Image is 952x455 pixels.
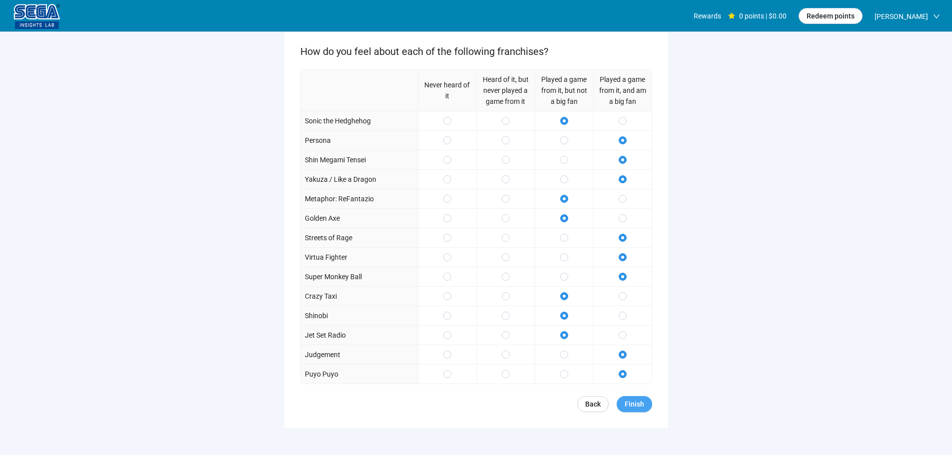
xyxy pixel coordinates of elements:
button: Redeem points [799,8,863,24]
p: Shin Megami Tensei [305,154,366,165]
p: Played a game from it, but not a big fan [539,74,589,107]
p: How do you feel about each of the following franchises? [300,44,652,59]
p: Shinobi [305,310,328,321]
p: Never heard of it [422,79,472,101]
span: Redeem points [807,10,855,21]
span: Back [585,399,601,410]
p: Streets of Rage [305,232,352,243]
p: Jet Set Radio [305,330,346,341]
span: [PERSON_NAME] [875,0,928,32]
span: down [933,13,940,20]
p: Sonic the Hedghehog [305,115,371,126]
p: Metaphor: ReFantazio [305,193,374,204]
p: Heard of it, but never played a game from it [481,74,531,107]
p: Super Monkey Ball [305,271,362,282]
p: Persona [305,135,331,146]
a: Back [577,396,609,412]
p: Judgement [305,349,340,360]
p: Played a game from it, and am a big fan [598,74,648,107]
p: Crazy Taxi [305,291,337,302]
p: Golden Axe [305,213,340,224]
p: Puyo Puyo [305,369,338,380]
p: Yakuza / Like a Dragon [305,174,376,185]
p: Virtua Fighter [305,252,347,263]
span: Finish [625,399,644,410]
span: star [728,12,735,19]
button: Finish [617,396,652,412]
